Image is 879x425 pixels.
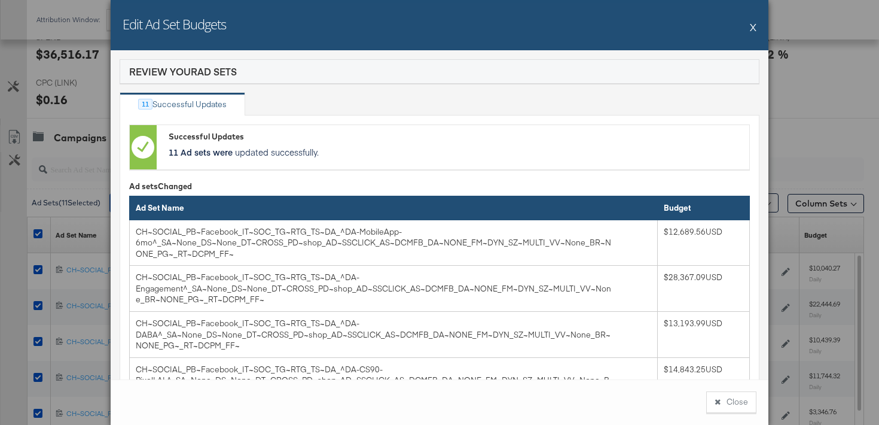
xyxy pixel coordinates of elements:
[129,181,750,192] div: Ad sets Changed
[657,266,749,312] td: $28,367.09USD
[169,131,743,142] div: Successful Updates
[750,15,756,39] button: X
[657,220,749,266] td: $12,689.56USD
[169,146,233,158] strong: 11 Ad sets were
[706,391,756,413] button: Close
[152,99,227,110] div: Successful Updates
[136,272,614,305] div: CH~SOCIAL_PB~Facebook_IT~SOC_TG~RTG_TS~DA_^DA-Engagement^_SA~None_DS~None_DT~CROSS_PD~shop_AD~SSC...
[136,364,614,397] div: CH~SOCIAL_PB~Facebook_IT~SOC_TG~RTG_TS~DA_^DA-CS90-PixelLAL^_SA~None_DS~None_DT~CROSS_PD~shop_AD~...
[657,312,749,358] td: $13,193.99USD
[138,99,152,110] div: 11
[136,318,614,351] div: CH~SOCIAL_PB~Facebook_IT~SOC_TG~RTG_TS~DA_^DA-DABA^_SA~None_DS~None_DT~CROSS_PD~shop_AD~SSCLICK_A...
[657,357,749,403] td: $14,843.25USD
[136,226,614,260] div: CH~SOCIAL_PB~Facebook_IT~SOC_TG~RTG_TS~DA_^DA-MobileApp-6mo^_SA~None_DS~None_DT~CROSS_PD~shop_AD~...
[123,15,226,33] h2: Edit Ad Set Budgets
[130,196,658,220] th: Ad Set Name
[657,196,749,220] th: Budget
[169,146,743,158] p: updated successfully.
[129,65,237,78] div: Review Your Ad Sets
